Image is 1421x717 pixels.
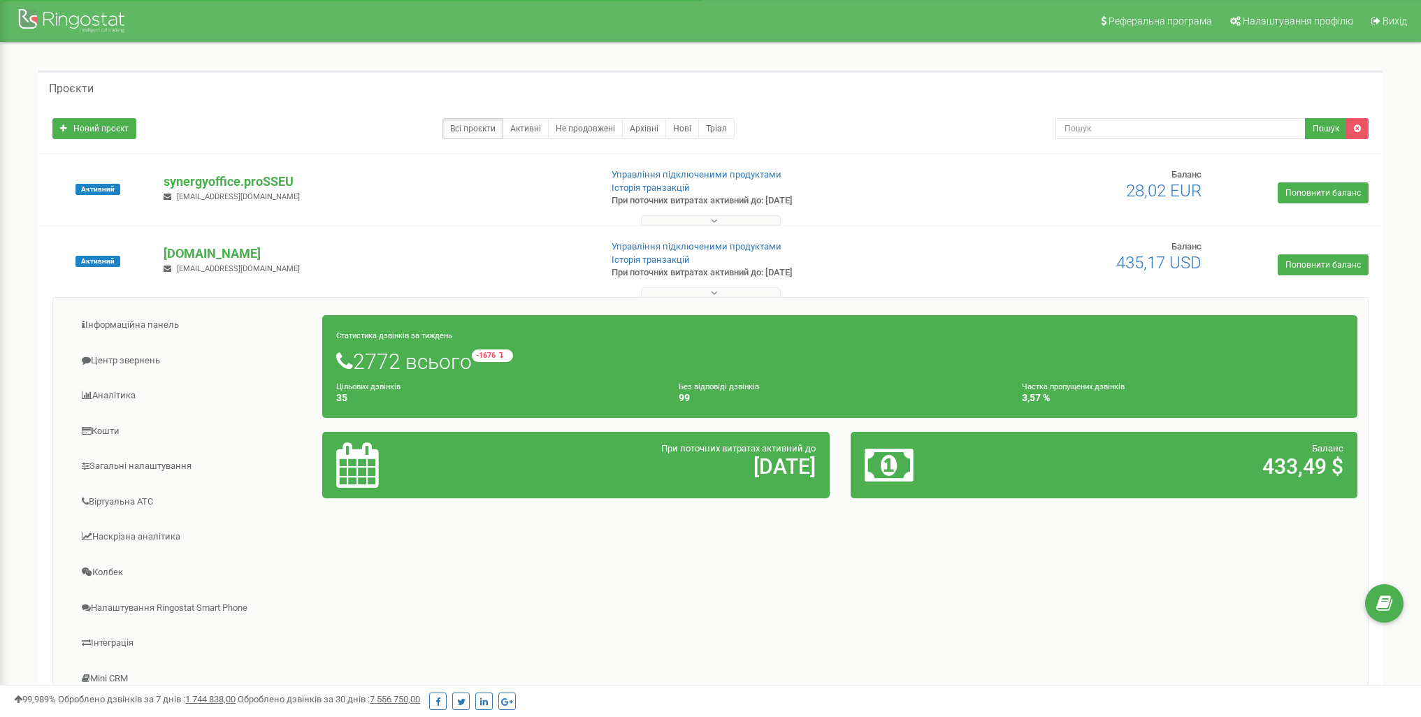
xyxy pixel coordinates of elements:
[503,455,816,478] h2: [DATE]
[1171,241,1202,252] span: Баланс
[177,192,300,201] span: [EMAIL_ADDRESS][DOMAIN_NAME]
[336,331,452,340] small: Статистика дзвінків за тиждень
[64,520,323,554] a: Наскрізна аналітика
[612,254,690,265] a: Історія транзакцій
[336,393,658,403] h4: 35
[1022,393,1343,403] h4: 3,57 %
[612,266,925,280] p: При поточних витратах активний до: [DATE]
[612,182,690,193] a: Історія транзакцій
[64,626,323,660] a: Інтеграція
[1312,443,1343,454] span: Баланс
[370,694,420,704] u: 7 556 750,00
[58,694,236,704] span: Оброблено дзвінків за 7 днів :
[336,382,401,391] small: Цільових дзвінків
[64,379,323,413] a: Аналiтика
[64,344,323,378] a: Центр звернень
[1126,181,1202,201] span: 28,02 EUR
[64,449,323,484] a: Загальні налаштування
[1305,118,1347,139] button: Пошук
[1278,254,1369,275] a: Поповнити баланс
[64,556,323,590] a: Колбек
[665,118,699,139] a: Нові
[1116,253,1202,273] span: 435,17 USD
[1109,15,1212,27] span: Реферальна програма
[679,393,1000,403] h4: 99
[75,184,120,195] span: Активний
[661,443,816,454] span: При поточних витратах активний до
[185,694,236,704] u: 1 744 838,00
[1022,382,1125,391] small: Частка пропущених дзвінків
[1383,15,1407,27] span: Вихід
[1031,455,1343,478] h2: 433,49 $
[622,118,666,139] a: Архівні
[548,118,623,139] a: Не продовжені
[472,349,513,362] small: -1676
[1373,638,1407,672] iframe: Intercom live chat
[64,485,323,519] a: Віртуальна АТС
[64,662,323,696] a: Mini CRM
[612,194,925,208] p: При поточних витратах активний до: [DATE]
[698,118,735,139] a: Тріал
[503,118,549,139] a: Активні
[64,308,323,342] a: Інформаційна панель
[164,173,589,191] p: synergyoffice.proSSEU
[1171,169,1202,180] span: Баланс
[238,694,420,704] span: Оброблено дзвінків за 30 днів :
[64,591,323,625] a: Налаштування Ringostat Smart Phone
[49,82,94,95] h5: Проєкти
[612,241,781,252] a: Управління підключеними продуктами
[52,118,136,139] a: Новий проєкт
[1055,118,1306,139] input: Пошук
[336,349,1343,373] h1: 2772 всього
[177,264,300,273] span: [EMAIL_ADDRESS][DOMAIN_NAME]
[679,382,759,391] small: Без відповіді дзвінків
[75,256,120,267] span: Активний
[612,169,781,180] a: Управління підключеними продуктами
[442,118,503,139] a: Всі проєкти
[1243,15,1353,27] span: Налаштування профілю
[64,414,323,449] a: Кошти
[1278,182,1369,203] a: Поповнити баланс
[164,245,589,263] p: [DOMAIN_NAME]
[14,694,56,704] span: 99,989%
